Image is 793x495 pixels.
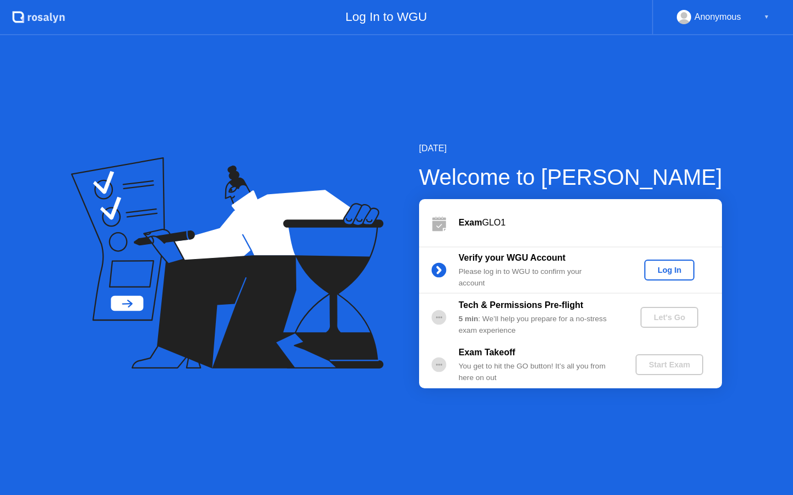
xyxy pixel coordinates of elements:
b: Exam Takeoff [459,348,515,357]
div: : We’ll help you prepare for a no-stress exam experience [459,313,617,336]
div: Start Exam [640,360,699,369]
div: Anonymous [694,10,741,24]
div: Let's Go [645,313,694,322]
b: 5 min [459,315,479,323]
button: Start Exam [636,354,703,375]
button: Log In [644,260,694,280]
div: [DATE] [419,142,723,155]
div: You get to hit the GO button! It’s all you from here on out [459,361,617,383]
b: Verify your WGU Account [459,253,566,262]
div: GLO1 [459,216,722,229]
b: Tech & Permissions Pre-flight [459,300,583,310]
div: Welcome to [PERSON_NAME] [419,161,723,194]
div: Please log in to WGU to confirm your account [459,266,617,289]
b: Exam [459,218,482,227]
div: ▼ [764,10,769,24]
button: Let's Go [640,307,698,328]
div: Log In [649,266,690,274]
